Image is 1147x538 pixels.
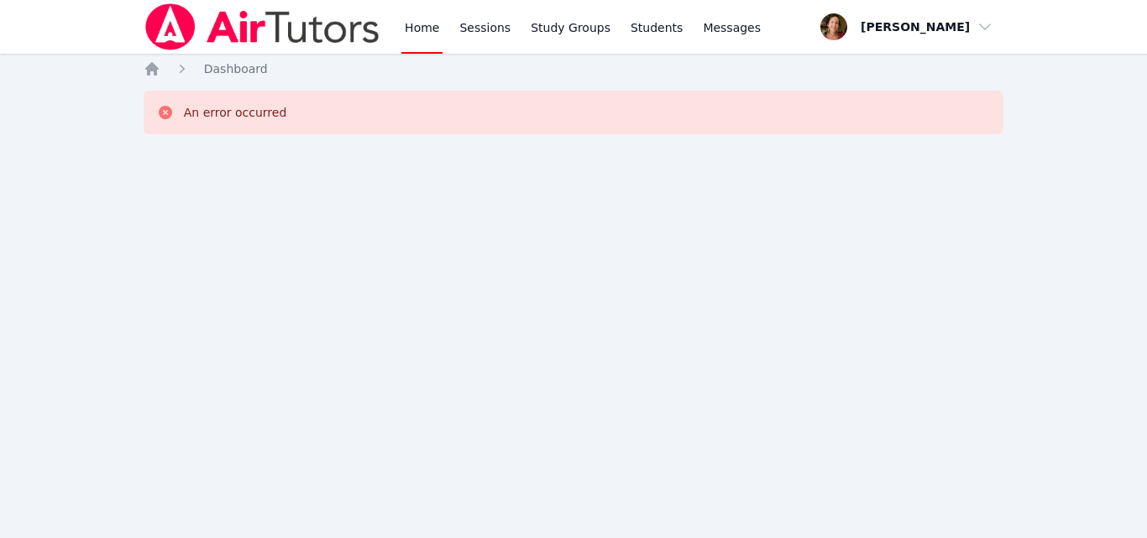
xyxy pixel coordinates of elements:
[184,104,287,121] div: An error occurred
[144,3,381,50] img: Air Tutors
[204,62,268,76] span: Dashboard
[144,60,1004,77] nav: Breadcrumb
[703,19,761,36] span: Messages
[204,60,268,77] a: Dashboard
